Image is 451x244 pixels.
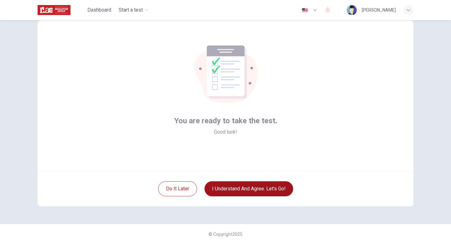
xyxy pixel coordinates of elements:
[347,5,357,15] img: Profile picture
[158,181,197,196] button: Do it later
[87,6,111,14] span: Dashboard
[38,4,70,16] img: ILAC logo
[85,4,114,16] button: Dashboard
[116,4,151,16] button: Start a test
[209,232,242,237] span: © Copyright 2025
[205,181,293,196] button: I understand and agree. Let’s go!
[362,6,396,14] div: [PERSON_NAME]
[214,128,237,136] span: Good luck!
[119,6,143,14] span: Start a test
[174,116,277,126] span: You are ready to take the test.
[301,8,309,13] img: en
[38,4,85,16] a: ILAC logo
